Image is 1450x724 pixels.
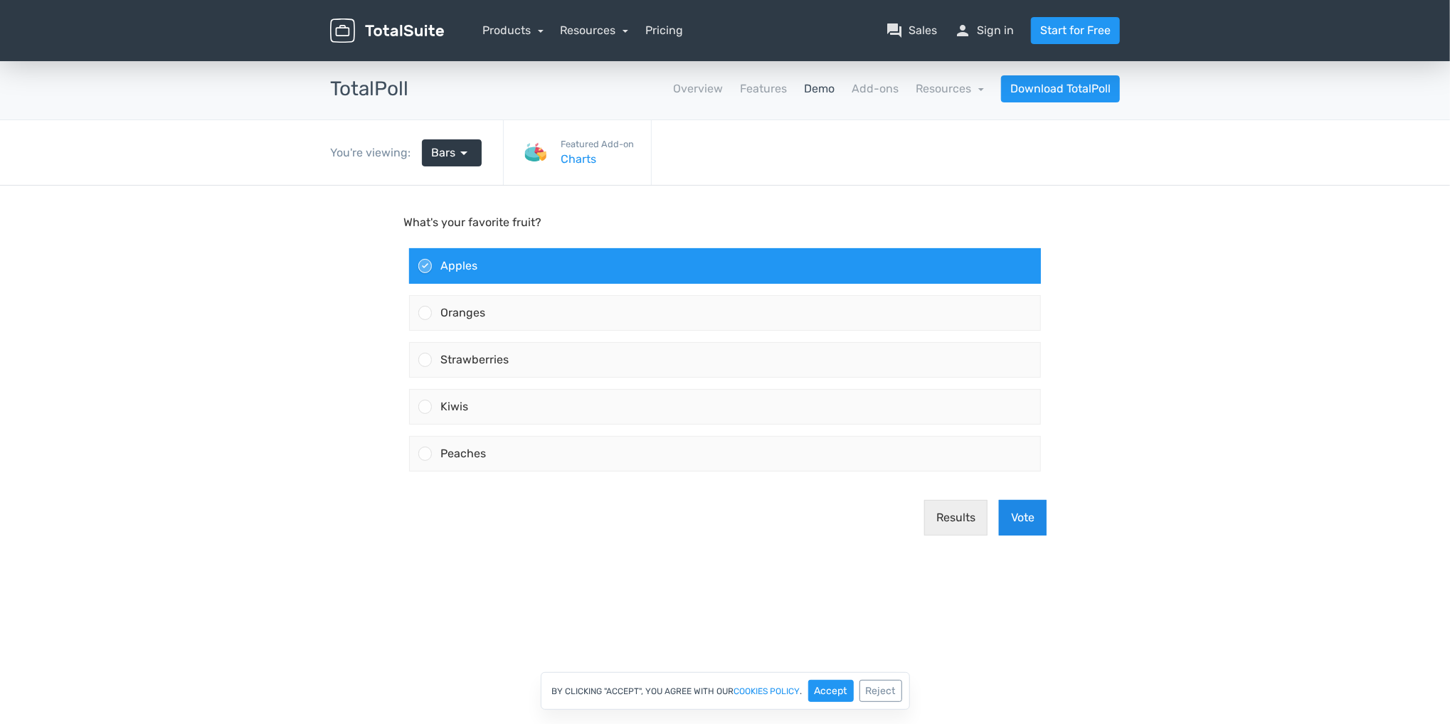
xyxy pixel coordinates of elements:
a: cookies policy [734,687,800,696]
a: Demo [804,80,835,97]
p: What's your favorite fruit? [403,28,1047,46]
a: Pricing [645,22,683,39]
a: Start for Free [1031,17,1120,44]
div: You're viewing: [330,144,422,161]
button: Vote [999,314,1047,350]
span: question_answer [886,22,903,39]
button: Accept [808,680,854,702]
span: Bars [431,144,455,161]
button: Results [924,314,988,350]
a: Resources [561,23,629,37]
a: Add-ons [852,80,899,97]
img: TotalSuite for WordPress [330,18,444,43]
div: By clicking "Accept", you agree with our . [541,672,910,710]
span: Kiwis [440,214,468,228]
span: arrow_drop_down [455,144,472,161]
small: Featured Add-on [561,137,634,151]
a: personSign in [954,22,1014,39]
a: Download TotalPoll [1001,75,1120,102]
img: Charts [521,139,549,167]
a: Charts [561,151,634,168]
span: Strawberries [440,167,509,181]
a: Resources [916,82,984,95]
a: Bars arrow_drop_down [422,139,482,166]
a: Features [740,80,787,97]
span: Peaches [440,261,486,275]
a: question_answerSales [886,22,937,39]
span: Apples [440,73,477,87]
span: person [954,22,971,39]
h3: TotalPoll [330,78,408,100]
a: Products [482,23,544,37]
a: Overview [673,80,723,97]
span: Oranges [440,120,485,134]
button: Reject [859,680,902,702]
